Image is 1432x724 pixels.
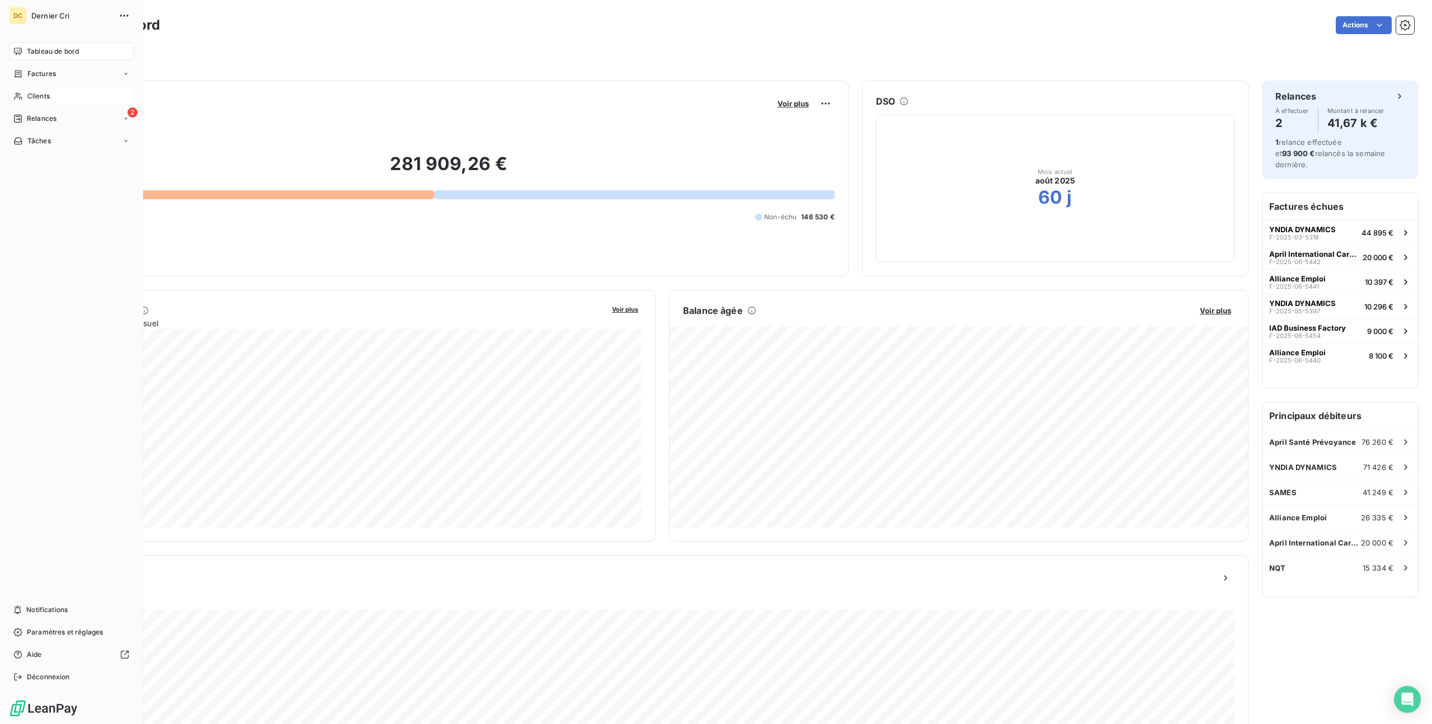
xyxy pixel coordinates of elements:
button: YNDIA DYNAMICSF-2025-03-531844 895 € [1263,220,1418,245]
span: Alliance Emploi [1269,348,1326,357]
button: Alliance EmploiF-2025-06-54408 100 € [1263,343,1418,368]
span: Montant à relancer [1327,107,1384,114]
a: Tableau de bord [9,43,134,60]
span: Voir plus [778,99,809,108]
h6: Relances [1275,90,1316,103]
span: F-2025-06-5442 [1269,258,1321,265]
span: 10 397 € [1365,278,1393,286]
span: 76 260 € [1362,438,1393,446]
span: 10 296 € [1364,302,1393,311]
a: Tâches [9,132,134,150]
span: 26 335 € [1361,513,1393,522]
span: April International Care [GEOGRAPHIC_DATA] [1269,250,1358,258]
button: April International Care [GEOGRAPHIC_DATA]F-2025-06-544220 000 € [1263,245,1418,269]
span: F-2025-06-5440 [1269,357,1321,364]
a: Paramètres et réglages [9,623,134,641]
span: Tableau de bord [27,46,79,57]
button: IAD Business FactoryF-2025-06-54549 000 € [1263,318,1418,343]
span: F-2025-03-5318 [1269,234,1319,241]
span: NQT [1269,563,1285,572]
h2: 60 [1038,186,1062,209]
span: Clients [27,91,50,101]
span: Tâches [27,136,51,146]
span: Relances [27,114,56,124]
span: F-2025-06-5441 [1269,283,1319,290]
span: YNDIA DYNAMICS [1269,225,1336,234]
button: Alliance EmploiF-2025-06-544110 397 € [1263,269,1418,294]
span: 146 530 € [801,212,834,222]
a: Aide [9,646,134,664]
span: 9 000 € [1367,327,1393,336]
span: 44 895 € [1362,228,1393,237]
a: Factures [9,65,134,83]
span: Alliance Emploi [1269,274,1326,283]
span: 20 000 € [1363,253,1393,262]
div: Open Intercom Messenger [1394,686,1421,713]
h4: 2 [1275,114,1309,132]
span: Notifications [26,605,68,615]
span: relance effectuée et relancés la semaine dernière. [1275,138,1385,169]
h6: DSO [876,95,895,108]
span: 2 [128,107,138,117]
img: Logo LeanPay [9,699,78,717]
span: 15 334 € [1363,563,1393,572]
span: Alliance Emploi [1269,513,1327,522]
h6: Balance âgée [683,304,743,317]
span: F-2025-05-5397 [1269,308,1320,314]
span: 1 [1275,138,1279,147]
span: 8 100 € [1369,351,1393,360]
span: 41 249 € [1363,488,1393,497]
span: Voir plus [1200,306,1231,315]
button: Actions [1336,16,1392,34]
span: 71 426 € [1363,463,1393,472]
a: Clients [9,87,134,105]
span: April International Care [GEOGRAPHIC_DATA] [1269,538,1361,547]
button: Voir plus [774,98,812,109]
h4: 41,67 k € [1327,114,1384,132]
span: Factures [27,69,56,79]
span: April Santé Prévoyance [1269,438,1356,446]
span: F-2025-06-5454 [1269,332,1321,339]
button: Voir plus [609,304,642,314]
span: Aide [27,650,42,660]
h2: j [1067,186,1072,209]
button: YNDIA DYNAMICSF-2025-05-539710 296 € [1263,294,1418,318]
span: Non-échu [764,212,797,222]
h6: Factures échues [1263,193,1418,220]
span: Mois actuel [1038,168,1073,175]
span: YNDIA DYNAMICS [1269,463,1337,472]
span: août 2025 [1035,175,1075,186]
a: 2Relances [9,110,134,128]
span: YNDIA DYNAMICS [1269,299,1336,308]
span: 93 900 € [1282,149,1315,158]
span: À effectuer [1275,107,1309,114]
h6: Principaux débiteurs [1263,402,1418,429]
span: SAMES [1269,488,1297,497]
span: Paramètres et réglages [27,627,103,637]
span: Chiffre d'affaires mensuel [63,317,604,329]
span: Déconnexion [27,672,70,682]
span: 20 000 € [1361,538,1393,547]
span: Voir plus [612,305,638,313]
span: IAD Business Factory [1269,323,1346,332]
h2: 281 909,26 € [63,153,835,186]
span: Dernier Cri [31,11,112,20]
div: DC [9,7,27,25]
button: Voir plus [1197,305,1235,316]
